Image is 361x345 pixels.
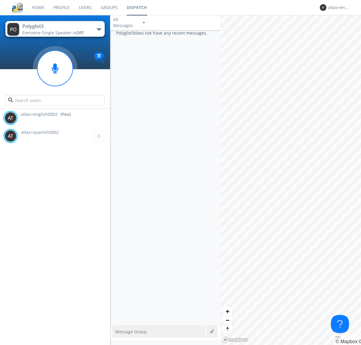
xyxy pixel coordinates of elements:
[223,307,232,316] button: Zoom in
[331,315,349,333] iframe: Toggle Customer Support
[5,95,104,106] input: Search users
[21,129,59,135] span: atlas+spanish0002
[223,325,232,333] button: Reset bearing to north
[222,336,248,343] a: Mapbox logo
[21,111,57,117] span: atlas+english0002
[42,30,84,35] span: Single Speaker is
[335,336,340,338] button: Toggle attribution
[22,30,90,36] div: Everyone ·
[5,130,17,142] img: 373638.png
[7,23,19,36] img: 373638.png
[94,52,105,63] img: Translation enabled
[328,5,350,11] div: atlas+english0002
[110,30,220,326] div: Polyglot3 does not have any recent messages.
[60,111,71,117] div: (You)
[22,23,90,30] div: Polyglot3
[143,22,145,23] img: caret-down-sm.svg
[223,325,232,333] span: Reset bearing to north
[5,112,17,124] img: 373638.png
[320,4,326,11] img: 373638.png
[76,30,84,35] span: OFF
[335,339,357,344] a: Mapbox
[12,2,23,13] img: cddb5a64eb264b2086981ab96f4c1ba7
[113,17,137,29] div: All Messages
[223,316,232,325] button: Zoom out
[5,21,104,37] button: Polyglot3Everyone·Single Speaker isOFF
